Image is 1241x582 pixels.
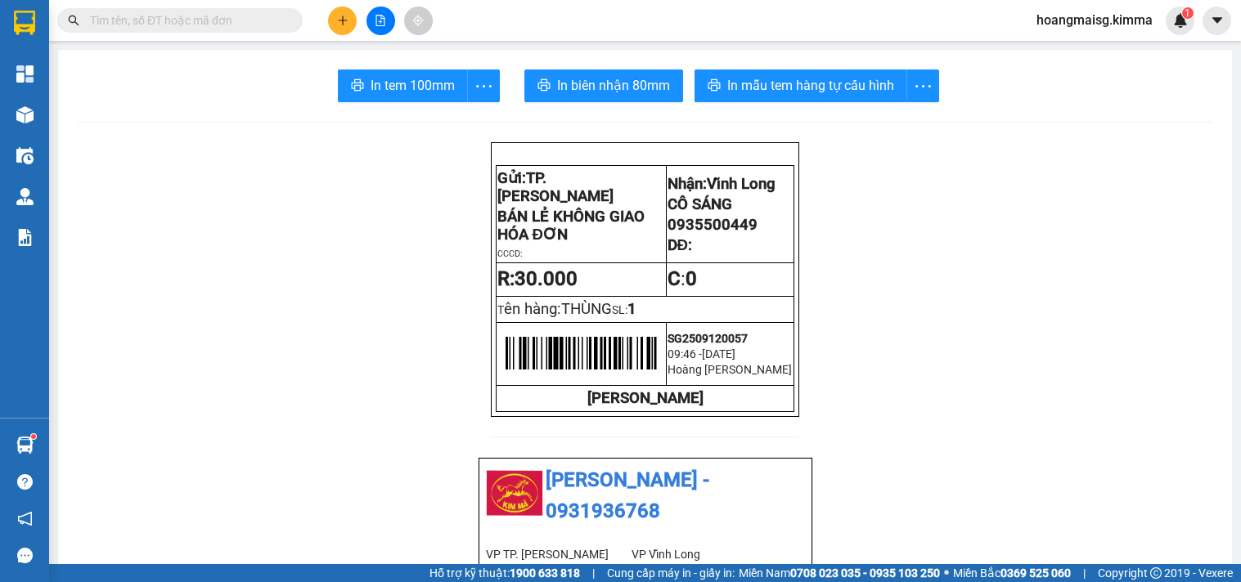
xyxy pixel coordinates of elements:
strong: [PERSON_NAME] [587,389,704,407]
span: aim [412,15,424,26]
li: VP TP. [PERSON_NAME] [486,545,632,563]
strong: 1900 633 818 [510,566,580,580]
span: SG2509120057 [668,332,748,345]
span: 1 [627,300,636,318]
strong: R: [497,267,578,290]
sup: 1 [31,434,36,439]
span: Gửi: [497,169,614,205]
span: message [17,548,33,563]
span: 0935500449 [668,216,758,234]
img: warehouse-icon [16,188,34,205]
span: notification [17,511,33,526]
li: VP Vĩnh Long [632,545,778,563]
span: Hỗ trợ kỹ thuật: [429,564,580,582]
strong: C [668,267,681,290]
img: warehouse-icon [16,147,34,164]
span: In tem 100mm [371,75,455,96]
strong: 0708 023 035 - 0935 103 250 [790,566,940,580]
span: Nhận: [668,175,776,193]
span: SL: [612,303,627,316]
img: dashboard-icon [16,65,34,83]
span: printer [537,78,551,94]
button: printerIn mẫu tem hàng tự cấu hình [695,69,907,102]
span: hoangmaisg.kimma [1023,10,1166,30]
strong: 0369 525 060 [1000,566,1071,580]
span: copyright [1150,567,1162,579]
button: printerIn biên nhận 80mm [524,69,683,102]
span: | [1083,564,1086,582]
img: icon-new-feature [1173,13,1188,28]
span: question-circle [17,474,33,490]
span: search [68,15,79,26]
span: caret-down [1210,13,1225,28]
span: TP. [PERSON_NAME] [497,169,614,205]
span: printer [351,78,364,94]
span: 0 [686,267,697,290]
button: printerIn tem 100mm [338,69,468,102]
img: warehouse-icon [16,106,34,123]
span: T [497,303,612,316]
span: 30.000 [515,267,578,290]
span: Miền Nam [739,564,940,582]
span: Hoàng [PERSON_NAME] [668,363,792,376]
span: DĐ: [668,236,692,254]
button: more [467,69,500,102]
button: file-add [366,7,395,35]
span: Miền Bắc [953,564,1071,582]
span: In mẫu tem hàng tự cấu hình [727,75,894,96]
span: | [592,564,595,582]
input: Tìm tên, số ĐT hoặc mã đơn [90,11,283,29]
span: : [668,267,697,290]
button: more [906,69,939,102]
span: more [907,76,938,96]
span: In biên nhận 80mm [557,75,670,96]
span: ên hàng: [504,300,612,318]
button: plus [328,7,357,35]
span: Vĩnh Long [707,175,776,193]
span: more [468,76,499,96]
li: [PERSON_NAME] - 0931936768 [486,465,805,526]
img: solution-icon [16,229,34,246]
img: logo-vxr [14,11,35,35]
span: 09:46 - [668,347,702,360]
span: Cung cấp máy in - giấy in: [607,564,735,582]
span: ⚪️ [944,570,949,576]
button: aim [404,7,433,35]
span: CCCD: [497,248,523,259]
img: warehouse-icon [16,437,34,454]
span: CÔ SÁNG [668,195,732,213]
span: 1 [1185,7,1190,19]
span: THÙNG [561,300,612,318]
span: printer [708,78,721,94]
span: plus [337,15,348,26]
sup: 1 [1182,7,1194,19]
span: BÁN LẺ KHÔNG GIAO HÓA ĐƠN [497,208,645,244]
button: caret-down [1203,7,1231,35]
span: file-add [375,15,386,26]
img: logo.jpg [486,465,543,522]
span: [DATE] [702,347,735,360]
